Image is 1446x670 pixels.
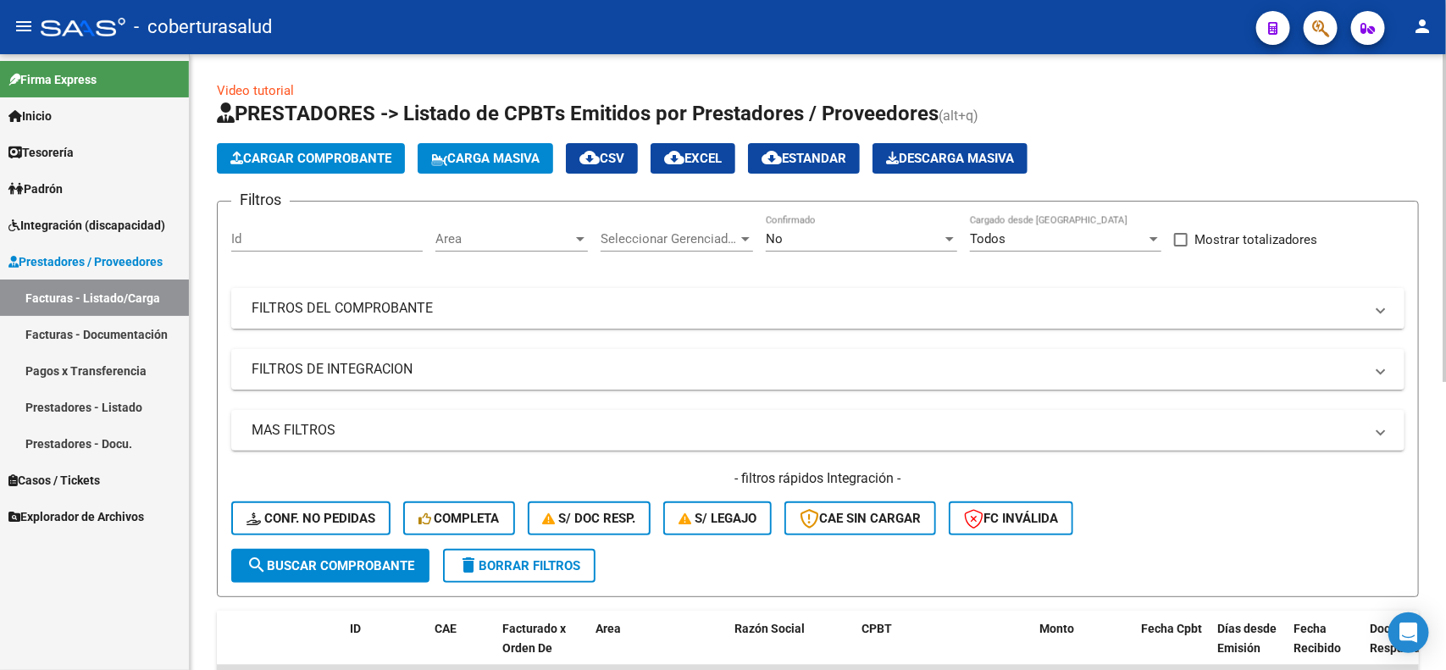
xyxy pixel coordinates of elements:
[579,151,624,166] span: CSV
[579,147,600,168] mat-icon: cloud_download
[231,469,1404,488] h4: - filtros rápidos Integración -
[596,622,621,635] span: Area
[1412,16,1432,36] mat-icon: person
[252,421,1364,440] mat-panel-title: MAS FILTROS
[679,511,756,526] span: S/ legajo
[134,8,272,46] span: - coberturasalud
[418,143,553,174] button: Carga Masiva
[664,151,722,166] span: EXCEL
[970,231,1006,246] span: Todos
[231,410,1404,451] mat-expansion-panel-header: MAS FILTROS
[231,349,1404,390] mat-expansion-panel-header: FILTROS DE INTEGRACION
[8,216,165,235] span: Integración (discapacidad)
[8,143,74,162] span: Tesorería
[231,288,1404,329] mat-expansion-panel-header: FILTROS DEL COMPROBANTE
[403,501,515,535] button: Completa
[231,501,391,535] button: Conf. no pedidas
[949,501,1073,535] button: FC Inválida
[14,16,34,36] mat-icon: menu
[418,511,500,526] span: Completa
[8,180,63,198] span: Padrón
[230,151,391,166] span: Cargar Comprobante
[800,511,921,526] span: CAE SIN CARGAR
[231,549,429,583] button: Buscar Comprobante
[350,622,361,635] span: ID
[1039,622,1074,635] span: Monto
[8,252,163,271] span: Prestadores / Proveedores
[1217,622,1277,655] span: Días desde Emisión
[435,622,457,635] span: CAE
[247,555,267,575] mat-icon: search
[8,70,97,89] span: Firma Express
[651,143,735,174] button: EXCEL
[1294,622,1341,655] span: Fecha Recibido
[1370,622,1446,655] span: Doc Respaldatoria
[939,108,978,124] span: (alt+q)
[8,107,52,125] span: Inicio
[784,501,936,535] button: CAE SIN CARGAR
[217,102,939,125] span: PRESTADORES -> Listado de CPBTs Emitidos por Prestadores / Proveedores
[8,507,144,526] span: Explorador de Archivos
[566,143,638,174] button: CSV
[1141,622,1202,635] span: Fecha Cpbt
[247,558,414,573] span: Buscar Comprobante
[664,147,684,168] mat-icon: cloud_download
[1388,612,1429,653] div: Open Intercom Messenger
[663,501,772,535] button: S/ legajo
[748,143,860,174] button: Estandar
[734,622,805,635] span: Razón Social
[458,555,479,575] mat-icon: delete
[458,558,580,573] span: Borrar Filtros
[252,299,1364,318] mat-panel-title: FILTROS DEL COMPROBANTE
[862,622,892,635] span: CPBT
[873,143,1028,174] button: Descarga Masiva
[873,143,1028,174] app-download-masive: Descarga masiva de comprobantes (adjuntos)
[231,188,290,212] h3: Filtros
[8,471,100,490] span: Casos / Tickets
[762,151,846,166] span: Estandar
[601,231,738,246] span: Seleccionar Gerenciador
[247,511,375,526] span: Conf. no pedidas
[543,511,636,526] span: S/ Doc Resp.
[528,501,651,535] button: S/ Doc Resp.
[431,151,540,166] span: Carga Masiva
[502,622,566,655] span: Facturado x Orden De
[443,549,596,583] button: Borrar Filtros
[217,83,294,98] a: Video tutorial
[964,511,1058,526] span: FC Inválida
[252,360,1364,379] mat-panel-title: FILTROS DE INTEGRACION
[886,151,1014,166] span: Descarga Masiva
[217,143,405,174] button: Cargar Comprobante
[435,231,573,246] span: Area
[766,231,783,246] span: No
[762,147,782,168] mat-icon: cloud_download
[1194,230,1317,250] span: Mostrar totalizadores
